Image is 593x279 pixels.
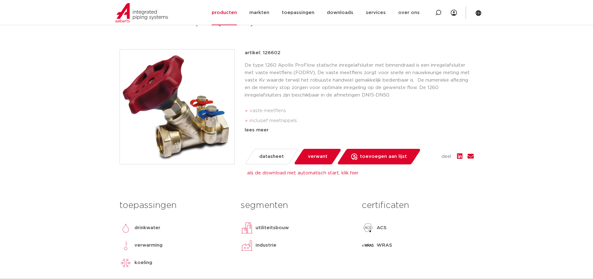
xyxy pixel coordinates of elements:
a: als de download niet automatisch start, klik hier [247,171,359,175]
p: drinkwater [134,224,160,232]
p: industrie [256,242,276,249]
h3: certificaten [362,199,473,212]
span: deel: [441,153,452,160]
span: datasheet [259,152,284,162]
a: datasheet [244,149,298,164]
span: verwant [308,152,327,162]
p: artikel: 126602 [245,49,280,57]
img: utiliteitsbouw [241,222,253,234]
p: verwarming [134,242,162,249]
a: verwant [293,149,341,164]
img: industrie [241,239,253,252]
img: verwarming [120,239,132,252]
h3: segmenten [241,199,352,212]
img: drinkwater [120,222,132,234]
p: koeling [134,259,152,267]
img: ACS [362,222,374,234]
p: WRAS [377,242,392,249]
p: De type 1260 Apollo ProFlow statische inregelafsluiter met binnendraad is een inregelafsluiter me... [245,62,474,99]
img: Product Image for Apollo ProFlow statische inregelafsluiter FODRV FF G1/2" (DN15) SF [120,50,234,164]
span: toevoegen aan lijst [360,152,407,162]
li: vaste meetflens [250,106,474,116]
li: inclusief meetnippels [250,116,474,126]
img: WRAS [362,239,374,252]
img: koeling [120,257,132,269]
div: lees meer [245,126,474,134]
p: utiliteitsbouw [256,224,289,232]
h3: toepassingen [120,199,231,212]
p: ACS [377,224,387,232]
